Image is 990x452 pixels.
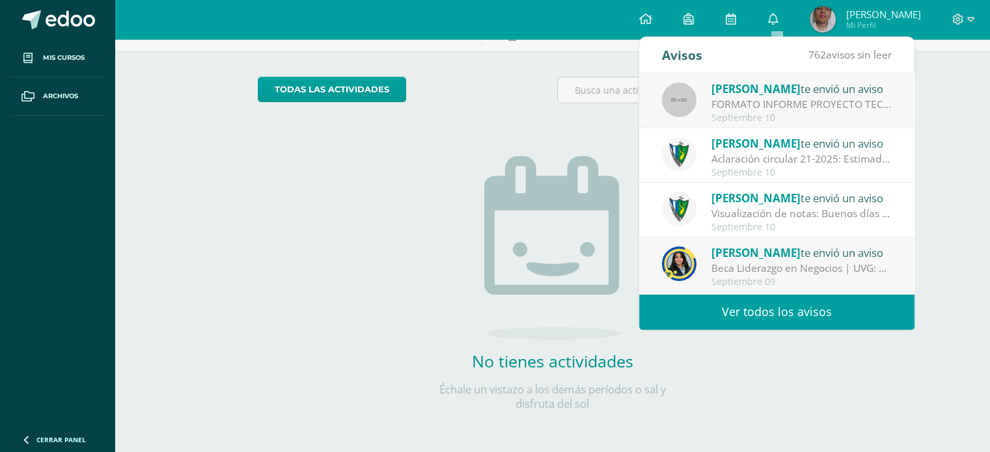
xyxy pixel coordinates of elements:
[711,189,892,206] div: te envió un aviso
[711,167,892,178] div: Septiembre 10
[808,47,892,62] span: avisos sin leer
[711,206,892,221] div: Visualización de notas: Buenos días estimados padres y estudiantes, es un gusto saludarlos. Por e...
[422,350,683,372] h2: No tienes actividades
[662,83,696,117] img: 60x60
[846,8,920,21] span: [PERSON_NAME]
[484,156,621,339] img: no_activities.png
[10,39,104,77] a: Mis cursos
[711,191,801,206] span: [PERSON_NAME]
[258,77,406,102] a: todas las Actividades
[558,77,846,103] input: Busca una actividad próxima aquí...
[808,47,826,62] span: 762
[43,91,78,101] span: Archivos
[662,192,696,226] img: 9f174a157161b4ddbe12118a61fed988.png
[639,294,914,330] a: Ver todos los avisos
[846,20,920,31] span: Mi Perfil
[662,137,696,172] img: 9f174a157161b4ddbe12118a61fed988.png
[711,113,892,124] div: Septiembre 10
[711,222,892,233] div: Septiembre 10
[711,97,892,112] div: FORMATO INFORME PROYECTO TECNOLÓGICO: Alumnos Graduandos: Por este medio se adjunta el formato en...
[711,80,892,97] div: te envió un aviso
[711,136,801,151] span: [PERSON_NAME]
[10,77,104,116] a: Archivos
[810,7,836,33] img: fc63e434235061f742c34abe40ed7be4.png
[711,152,892,166] div: Aclaración circular 21-2025: Estimados padres y estudiantes, es un gusto saludarlos. Únicamente c...
[43,53,85,63] span: Mis cursos
[711,135,892,152] div: te envió un aviso
[711,81,801,96] span: [PERSON_NAME]
[711,261,892,276] div: Beca Liderazgo en Negocios | UVG: Gusto en saludarlos chicos, que estén brillando en su práctica....
[662,246,696,281] img: 9385da7c0ece523bc67fca2554c96817.png
[711,276,892,287] div: Septiembre 09
[711,244,892,261] div: te envió un aviso
[36,435,86,444] span: Cerrar panel
[711,245,801,260] span: [PERSON_NAME]
[662,37,702,73] div: Avisos
[422,382,683,411] p: Échale un vistazo a los demás períodos o sal y disfruta del sol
